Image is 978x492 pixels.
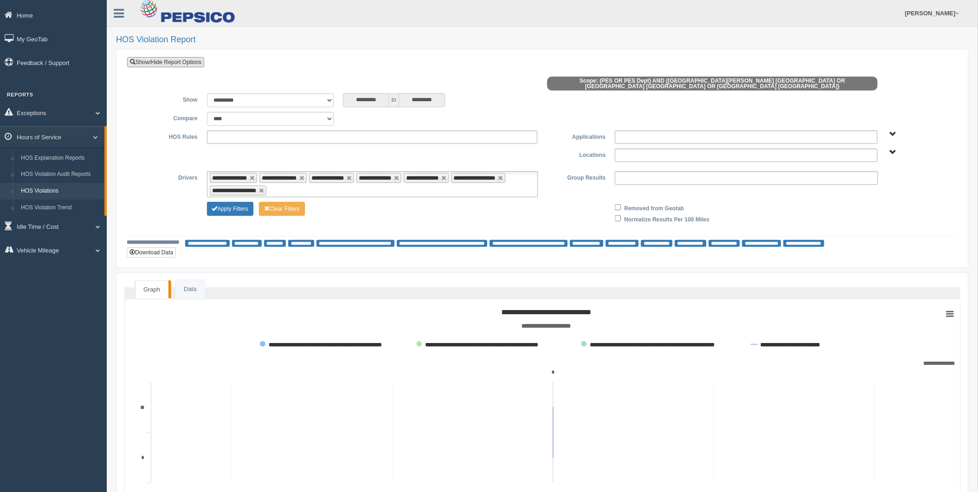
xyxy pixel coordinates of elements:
label: Drivers [134,171,202,182]
label: HOS Rules [134,130,202,142]
a: Data [175,280,205,299]
span: Scope: (PES OR PES Dept) AND ([GEOGRAPHIC_DATA][PERSON_NAME] [GEOGRAPHIC_DATA] OR [GEOGRAPHIC_DAT... [547,77,878,91]
a: HOS Violation Audit Reports [17,166,104,183]
a: HOS Violations [17,183,104,200]
span: to [389,93,399,107]
h2: HOS Violation Report [116,35,969,45]
button: Change Filter Options [259,202,305,216]
button: Download Data [127,247,176,258]
label: Locations [543,149,611,160]
a: HOS Violation Trend [17,200,104,216]
label: Normalize Results Per 100 Miles [624,213,709,224]
label: Removed from Geotab [624,202,684,213]
label: Compare [134,112,202,123]
button: Change Filter Options [207,202,253,216]
label: Applications [542,130,610,142]
a: Show/Hide Report Options [127,57,204,67]
label: Show [134,93,202,104]
a: Graph [135,280,168,299]
label: Group Results [543,171,611,182]
a: HOS Explanation Reports [17,150,104,167]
